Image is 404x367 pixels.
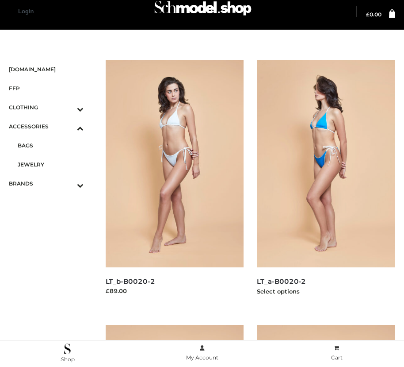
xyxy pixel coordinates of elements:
[64,344,71,354] img: .Shop
[135,343,270,363] a: My Account
[18,140,84,151] span: BAGS
[18,136,84,155] a: BAGS
[106,286,244,295] div: £89.00
[106,277,155,286] a: LT_b-B0020-2
[9,98,84,117] a: CLOTHINGToggle Submenu
[9,121,84,131] span: ACCESSORIES
[9,174,84,193] a: BRANDSToggle Submenu
[366,11,381,18] bdi: 0.00
[18,159,84,170] span: JEWELRY
[257,288,300,295] a: Select options
[366,11,370,18] span: £
[18,8,34,15] a: Login
[18,155,84,174] a: JEWELRY
[60,356,75,363] span: .Shop
[9,83,84,93] span: FFP
[9,64,84,74] span: [DOMAIN_NAME]
[366,12,381,17] a: £0.00
[186,354,218,361] span: My Account
[53,98,84,117] button: Toggle Submenu
[9,102,84,112] span: CLOTHING
[9,79,84,98] a: FFP
[53,174,84,193] button: Toggle Submenu
[9,178,84,189] span: BRANDS
[9,117,84,136] a: ACCESSORIESToggle Submenu
[9,60,84,79] a: [DOMAIN_NAME]
[331,354,343,361] span: Cart
[269,343,404,363] a: Cart
[53,117,84,136] button: Toggle Submenu
[257,277,306,286] a: LT_a-B0020-2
